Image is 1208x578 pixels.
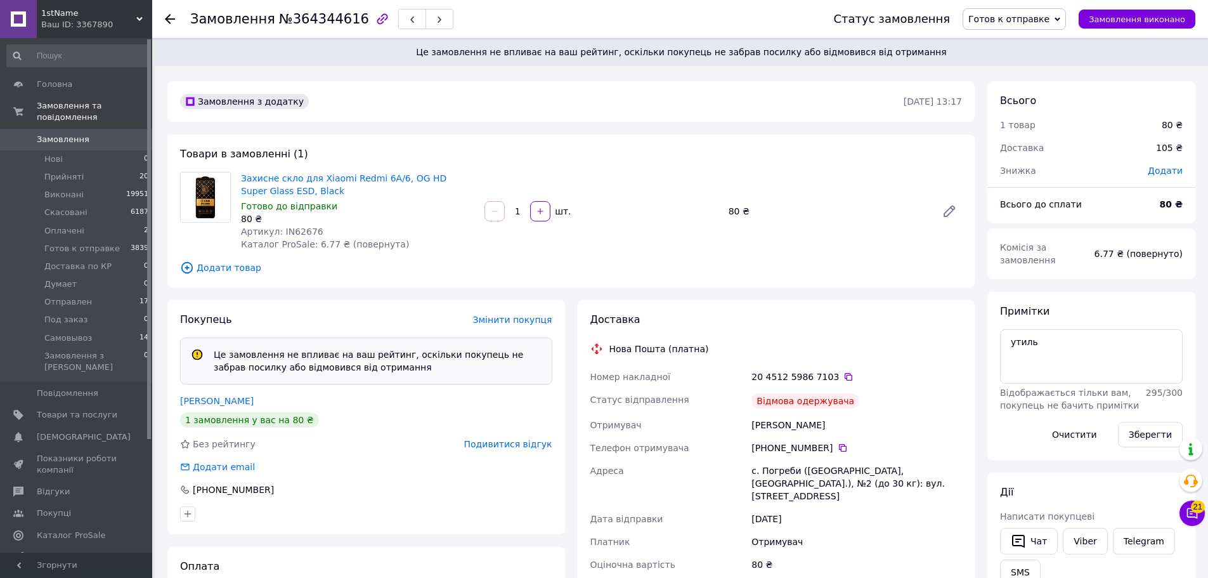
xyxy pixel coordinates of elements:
[1146,388,1183,398] span: 295 / 300
[44,261,112,272] span: Доставка по КР
[1000,329,1183,384] textarea: утиль
[170,46,1193,58] span: Це замовлення не впливає на ваш рейтинг, оскільки покупець не забрав посилку або відмовився від о...
[590,372,671,382] span: Номер накладної
[552,205,572,218] div: шт.
[37,100,152,123] span: Замовлення та повідомлення
[606,343,712,355] div: Нова Пошта (платна)
[1179,501,1205,526] button: Чат з покупцем21
[279,11,369,27] span: №364344616
[751,442,962,454] div: [PHONE_NUMBER]
[131,207,148,218] span: 6187
[179,461,256,473] div: Додати email
[44,243,120,254] span: Готов к отправке
[37,530,105,541] span: Каталог ProSale
[44,171,84,183] span: Прийняті
[751,371,962,383] div: 20 4512 5986 7103
[241,213,474,225] div: 80 ₴
[241,201,337,211] span: Готово до відправки
[590,313,640,325] span: Доставка
[44,350,144,373] span: Замовлення з [PERSON_NAME]
[590,537,630,547] span: Платник
[37,486,70,497] span: Відгуки
[1089,15,1185,24] span: Замовлення виконано
[1000,242,1056,265] span: Комісія за замовлення
[192,461,256,473] div: Додати email
[590,514,663,524] span: Дата відправки
[1041,422,1108,447] button: Очистити
[749,414,964,437] div: [PERSON_NAME]
[140,332,148,344] span: 14
[241,239,409,249] span: Каталог ProSale: 6.77 ₴ (повернута)
[193,439,256,449] span: Без рейтингу
[241,227,323,237] span: Артикул: IN62676
[1148,134,1190,162] div: 105 ₴
[37,409,117,421] span: Товари та послуги
[44,332,92,344] span: Самовывоз
[1000,511,1094,522] span: Написати покупцеві
[904,96,962,107] time: [DATE] 13:17
[1191,501,1205,513] span: 21
[590,466,624,476] span: Адреса
[44,296,92,308] span: Отправлен
[968,14,1049,24] span: Готов к отправке
[749,553,964,576] div: 80 ₴
[1063,528,1107,555] a: Viber
[1162,119,1183,131] div: 80 ₴
[44,207,88,218] span: Скасовані
[144,261,148,272] span: 0
[1000,143,1044,153] span: Доставка
[751,393,859,409] div: Відмова одержувача
[44,314,88,325] span: Под заказ
[1000,199,1082,209] span: Всього до сплати
[37,388,98,399] span: Повідомлення
[181,173,230,222] img: Захисне скло для Xiaomi Redmi 6A/6, OG HD Super Glass ESD, Black
[140,171,148,183] span: 20
[44,225,84,237] span: Оплачені
[144,154,148,165] span: 0
[1000,305,1049,317] span: Примітки
[1000,166,1036,176] span: Знижка
[180,148,308,160] span: Товари в замовленні (1)
[937,199,962,224] a: Редагувати
[6,44,150,67] input: Пошук
[209,348,547,374] div: Це замовлення не впливає на ваш рейтинг, оскільки покупець не забрав посилку або відмовився від о...
[180,313,232,325] span: Покупець
[749,530,964,553] div: Отримувач
[473,315,552,325] span: Змінити покупця
[41,19,152,30] div: Ваш ID: 3367890
[464,439,552,449] span: Подивитися відгук
[144,314,148,325] span: 0
[590,443,689,453] span: Телефон отримувача
[749,459,964,508] div: с. Погреби ([GEOGRAPHIC_DATA], [GEOGRAPHIC_DATA].), №2 (до 30 кг): вул. [STREET_ADDRESS]
[1000,120,1036,130] span: 1 товар
[37,453,117,476] span: Показники роботи компанії
[44,279,77,290] span: Думает
[126,189,148,200] span: 19951
[192,483,275,496] div: [PHONE_NUMBER]
[590,420,642,430] span: Отримувач
[180,396,254,406] a: [PERSON_NAME]
[180,560,219,572] span: Оплата
[37,431,131,443] span: [DEMOGRAPHIC_DATA]
[37,551,81,563] span: Аналітика
[144,279,148,290] span: 0
[37,79,72,90] span: Головна
[180,412,319,428] div: 1 замовлення у вас на 80 ₴
[1094,249,1183,259] span: 6.77 ₴ (повернуто)
[165,13,175,25] div: Повернутися назад
[180,261,962,275] span: Додати товар
[41,8,136,19] span: 1stName
[144,225,148,237] span: 2
[1000,528,1058,555] button: Чат
[131,243,148,254] span: 3839
[1000,388,1139,411] span: Відображається тільки вам, покупець не бачить примітки
[1079,10,1195,29] button: Замовлення виконано
[180,94,309,109] div: Замовлення з додатку
[590,560,675,570] span: Оціночна вартість
[590,395,689,405] span: Статус відправлення
[749,508,964,530] div: [DATE]
[44,189,84,200] span: Виконані
[44,154,63,165] span: Нові
[140,296,148,308] span: 17
[190,11,275,27] span: Замовлення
